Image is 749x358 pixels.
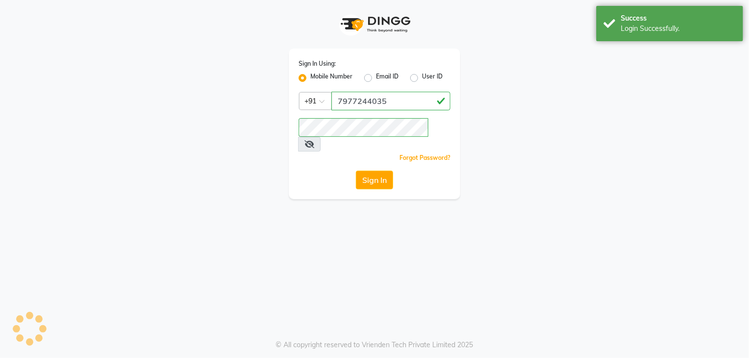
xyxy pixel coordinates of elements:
[335,10,414,39] img: logo1.svg
[356,171,393,189] button: Sign In
[299,59,336,68] label: Sign In Using:
[310,72,352,84] label: Mobile Number
[331,92,450,110] input: Username
[422,72,443,84] label: User ID
[621,13,736,24] div: Success
[299,118,428,137] input: Username
[399,154,450,161] a: Forgot Password?
[376,72,398,84] label: Email ID
[621,24,736,34] div: Login Successfully.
